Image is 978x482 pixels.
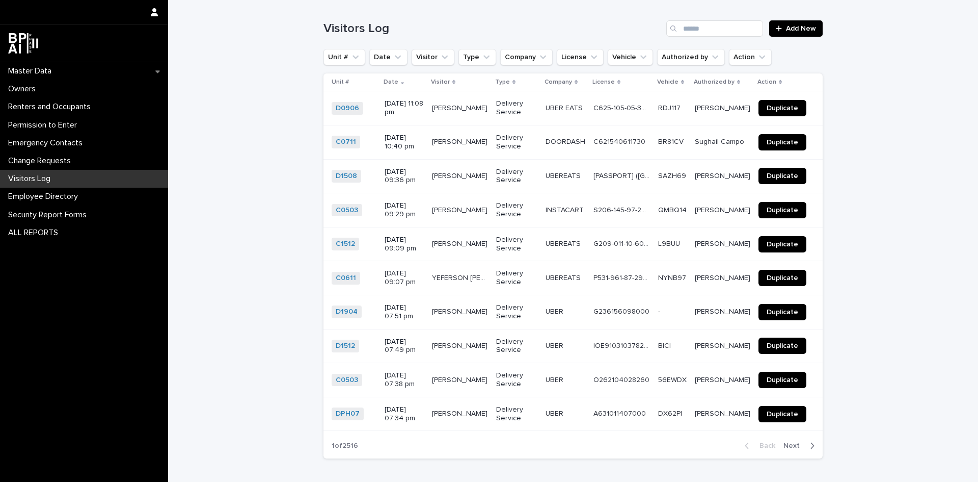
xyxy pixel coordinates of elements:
span: Duplicate [767,139,798,146]
a: C0503 [336,376,358,385]
a: C0711 [336,138,356,146]
p: Delivery Service [496,371,537,389]
span: Duplicate [767,105,798,112]
p: Action [757,77,776,88]
p: Employee Directory [4,192,86,201]
span: Duplicate [767,309,798,316]
p: Vehicle [657,77,678,88]
span: Duplicate [767,241,798,248]
p: [DATE] 09:29 pm [385,201,424,219]
button: Visitor [412,49,454,65]
p: O262104028260 [593,374,651,385]
a: D1512 [336,342,355,350]
p: Delivery Service [496,99,537,117]
tr: D1508 [DATE] 09:36 pm[PERSON_NAME][PERSON_NAME] Delivery ServiceUBEREATSUBEREATS [PASSPORT] ([GEO... [323,159,823,193]
a: Duplicate [758,202,806,218]
p: Sughail Campo [695,136,746,146]
p: Permission to Enter [4,120,85,130]
tr: D0906 [DATE] 11:08 pm[PERSON_NAME][PERSON_NAME] Delivery ServiceUBER EATSUBER EATS C625-105-05-36... [323,91,823,125]
img: dwgmcNfxSF6WIOOXiGgu [8,33,38,54]
p: [PERSON_NAME] [695,340,752,350]
p: Emergency Contacts [4,138,91,148]
a: C0611 [336,274,356,283]
input: Search [666,20,763,37]
p: UBER [546,374,565,385]
p: ALL REPORTS [4,228,66,238]
p: Type [495,77,510,88]
p: Delivery Service [496,201,537,219]
a: Duplicate [758,100,806,116]
p: CAROLYN OSORIO [432,374,490,385]
p: Delivery Service [496,236,537,253]
a: DPH07 [336,410,360,418]
h1: Visitors Log [323,21,662,36]
p: [DATE] 07:38 pm [385,371,424,389]
a: Duplicate [758,236,806,252]
p: Delivery Service [496,338,537,355]
p: Delivery Service [496,405,537,423]
p: [DATE] 07:34 pm [385,405,424,423]
p: SAZH69 [658,170,688,181]
p: INSTACART [546,204,586,215]
span: Next [783,442,806,449]
p: [PERSON_NAME] [695,408,752,418]
p: DOORDASH [546,136,587,146]
span: Duplicate [767,411,798,418]
button: Vehicle [608,49,653,65]
p: Renters and Occupants [4,102,99,112]
p: - [658,306,662,316]
a: D1508 [336,172,357,181]
span: Duplicate [767,274,798,282]
p: N07468470 (MEXICO PASSPORT) [593,170,652,181]
button: Back [737,441,779,450]
button: Next [779,441,823,450]
p: UBEREATS [546,238,583,248]
p: YEFERSON PUENTES [432,272,490,283]
p: G236156098000 [593,306,651,316]
p: C621540611730 [593,136,647,146]
p: Delivery Service [496,303,537,321]
p: [DATE] 11:08 pm [385,99,424,117]
p: [DATE] 09:07 pm [385,269,424,287]
p: UBEREATS [546,272,583,283]
button: Type [458,49,496,65]
p: L9BUU [658,238,682,248]
p: IREK BLASQUEZ [432,170,490,181]
button: Authorized by [657,49,725,65]
p: Visitors Log [4,174,59,184]
tr: C0503 [DATE] 09:29 pm[PERSON_NAME][PERSON_NAME] Delivery ServiceINSTACARTINSTACART S206-145-97-20... [323,193,823,227]
span: Duplicate [767,342,798,349]
p: [DATE] 07:49 pm [385,338,424,355]
p: CARLOS ALFONSO [432,408,490,418]
tr: DPH07 [DATE] 07:34 pm[PERSON_NAME][PERSON_NAME] Delivery ServiceUBERUBER A631011407000A6310114070... [323,397,823,431]
a: C0503 [336,206,358,215]
p: [PERSON_NAME] [695,374,752,385]
a: Duplicate [758,304,806,320]
p: [PERSON_NAME] [432,340,490,350]
p: DX62PI [658,408,684,418]
p: [DATE] 09:09 pm [385,236,424,253]
p: UBER [546,306,565,316]
span: Add New [786,25,816,32]
p: 1 of 2516 [323,434,366,459]
span: Duplicate [767,172,798,180]
p: A631011407000 [593,408,648,418]
tr: C1512 [DATE] 09:09 pm[PERSON_NAME][PERSON_NAME] Delivery ServiceUBEREATSUBEREATS G209-011-10-600-... [323,227,823,261]
p: [PERSON_NAME] [695,306,752,316]
span: Duplicate [767,376,798,384]
p: License [592,77,615,88]
p: [DATE] 07:51 pm [385,303,424,321]
p: Owners [4,84,44,94]
p: G209-011-10-600-0 [593,238,652,248]
p: CAMILO CARCAMO [432,102,490,113]
p: BICI [658,340,673,350]
tr: D1904 [DATE] 07:51 pm[PERSON_NAME][PERSON_NAME] Delivery ServiceUBERUBER G236156098000G2361560980... [323,295,823,329]
p: Visitor [431,77,450,88]
p: Fabian Wisniacki [695,238,752,248]
a: Duplicate [758,338,806,354]
p: UBER EATS [546,102,585,113]
a: D0906 [336,104,359,113]
span: Back [753,442,775,449]
p: UBER [546,408,565,418]
p: Alicia Caballero de Jimenez [695,170,752,181]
